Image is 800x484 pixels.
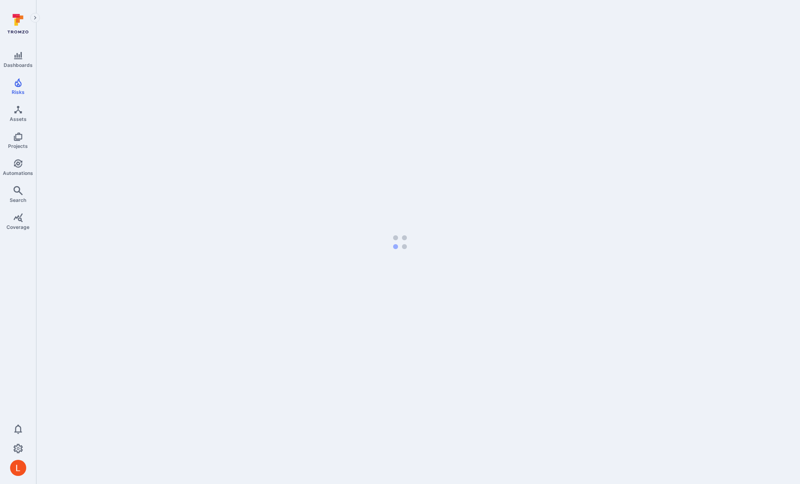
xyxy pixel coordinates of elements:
[12,89,25,95] span: Risks
[4,62,33,68] span: Dashboards
[10,460,26,476] div: Lukas Šalkauskas
[6,224,29,230] span: Coverage
[32,15,38,21] i: Expand navigation menu
[10,116,27,122] span: Assets
[3,170,33,176] span: Automations
[30,13,40,23] button: Expand navigation menu
[10,460,26,476] img: ACg8ocL1zoaGYHINvVelaXD2wTMKGlaFbOiGNlSQVKsddkbQKplo=s96-c
[10,197,26,203] span: Search
[8,143,28,149] span: Projects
